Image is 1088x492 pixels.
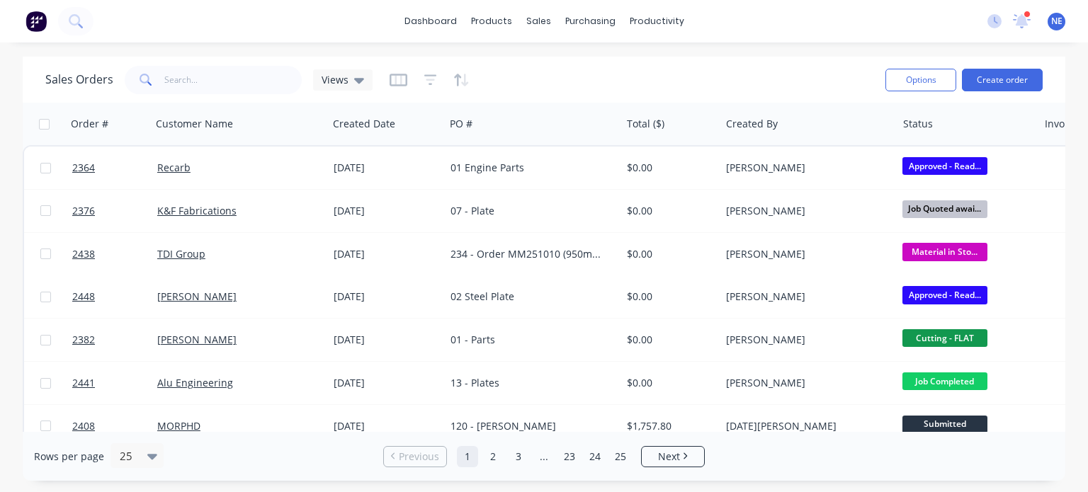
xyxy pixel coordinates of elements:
[72,161,95,175] span: 2364
[450,117,472,131] div: PO #
[627,376,710,390] div: $0.00
[384,450,446,464] a: Previous page
[623,11,691,32] div: productivity
[508,446,529,467] a: Page 3
[72,362,157,404] a: 2441
[533,446,555,467] a: Jump forward
[157,204,237,217] a: K&F Fabrications
[45,73,113,86] h1: Sales Orders
[902,157,987,175] span: Approved - Read...
[450,204,607,218] div: 07 - Plate
[334,161,439,175] div: [DATE]
[333,117,395,131] div: Created Date
[726,117,778,131] div: Created By
[627,117,664,131] div: Total ($)
[627,161,710,175] div: $0.00
[457,446,478,467] a: Page 1 is your current page
[378,446,710,467] ul: Pagination
[71,117,108,131] div: Order #
[72,204,95,218] span: 2376
[156,117,233,131] div: Customer Name
[584,446,606,467] a: Page 24
[726,290,883,304] div: [PERSON_NAME]
[450,290,607,304] div: 02 Steel Plate
[726,376,883,390] div: [PERSON_NAME]
[482,446,504,467] a: Page 2
[157,247,205,261] a: TDI Group
[72,147,157,189] a: 2364
[627,333,710,347] div: $0.00
[464,11,519,32] div: products
[157,333,237,346] a: [PERSON_NAME]
[627,247,710,261] div: $0.00
[399,450,439,464] span: Previous
[72,190,157,232] a: 2376
[72,333,95,347] span: 2382
[450,333,607,347] div: 01 - Parts
[902,286,987,304] span: Approved - Read...
[610,446,631,467] a: Page 25
[72,419,95,433] span: 2408
[902,416,987,433] span: Submitted
[157,161,191,174] a: Recarb
[726,419,883,433] div: [DATE][PERSON_NAME]
[658,450,680,464] span: Next
[1051,15,1062,28] span: NE
[334,376,439,390] div: [DATE]
[627,204,710,218] div: $0.00
[726,204,883,218] div: [PERSON_NAME]
[902,200,987,218] span: Job Quoted awai...
[72,405,157,447] a: 2408
[559,446,580,467] a: Page 23
[519,11,558,32] div: sales
[450,419,607,433] div: 120 - [PERSON_NAME]
[334,419,439,433] div: [DATE]
[885,69,956,91] button: Options
[72,376,95,390] span: 2441
[726,333,883,347] div: [PERSON_NAME]
[627,290,710,304] div: $0.00
[902,329,987,347] span: Cutting - FLAT
[72,247,95,261] span: 2438
[962,69,1043,91] button: Create order
[397,11,464,32] a: dashboard
[334,204,439,218] div: [DATE]
[902,372,987,390] span: Job Completed
[450,376,607,390] div: 13 - Plates
[903,117,933,131] div: Status
[322,72,348,87] span: Views
[72,319,157,361] a: 2382
[334,247,439,261] div: [DATE]
[726,247,883,261] div: [PERSON_NAME]
[450,247,607,261] div: 234 - Order MM251010 (950mm toolboxes)
[72,233,157,275] a: 2438
[72,275,157,318] a: 2448
[334,290,439,304] div: [DATE]
[726,161,883,175] div: [PERSON_NAME]
[450,161,607,175] div: 01 Engine Parts
[157,290,237,303] a: [PERSON_NAME]
[627,419,710,433] div: $1,757.80
[72,290,95,304] span: 2448
[902,243,987,261] span: Material in Sto...
[558,11,623,32] div: purchasing
[164,66,302,94] input: Search...
[334,333,439,347] div: [DATE]
[157,419,200,433] a: MORPHD
[25,11,47,32] img: Factory
[34,450,104,464] span: Rows per page
[157,376,233,389] a: Alu Engineering
[642,450,704,464] a: Next page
